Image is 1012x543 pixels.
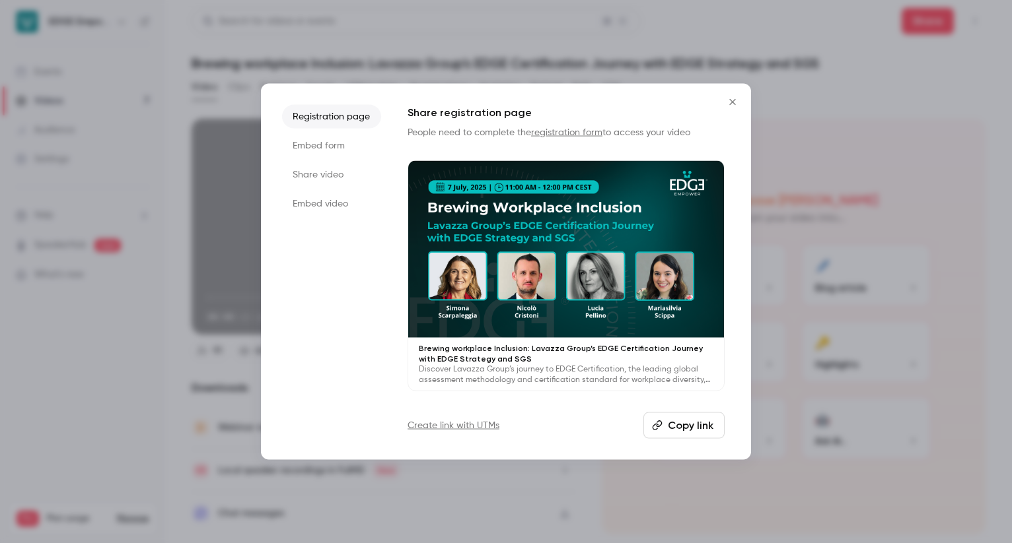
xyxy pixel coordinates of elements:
[419,364,713,385] p: Discover Lavazza Group’s journey to EDGE Certification, the leading global assessment methodology...
[408,104,725,120] h1: Share registration page
[146,78,223,86] div: Keywords by Traffic
[419,343,713,364] p: Brewing workplace Inclusion: Lavazza Group’s EDGE Certification Journey with EDGE Strategy and SGS
[719,88,746,115] button: Close
[21,21,32,32] img: logo_orange.svg
[408,125,725,139] p: People need to complete the to access your video
[21,34,32,45] img: website_grey.svg
[282,133,381,157] li: Embed form
[282,162,381,186] li: Share video
[282,191,381,215] li: Embed video
[408,419,499,432] a: Create link with UTMs
[50,78,118,86] div: Domain Overview
[37,21,65,32] div: v 4.0.25
[131,77,142,87] img: tab_keywords_by_traffic_grey.svg
[408,160,725,391] a: Brewing workplace Inclusion: Lavazza Group’s EDGE Certification Journey with EDGE Strategy and SG...
[34,34,145,45] div: Domain: [DOMAIN_NAME]
[282,104,381,128] li: Registration page
[531,127,602,137] a: registration form
[643,412,725,439] button: Copy link
[36,77,46,87] img: tab_domain_overview_orange.svg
